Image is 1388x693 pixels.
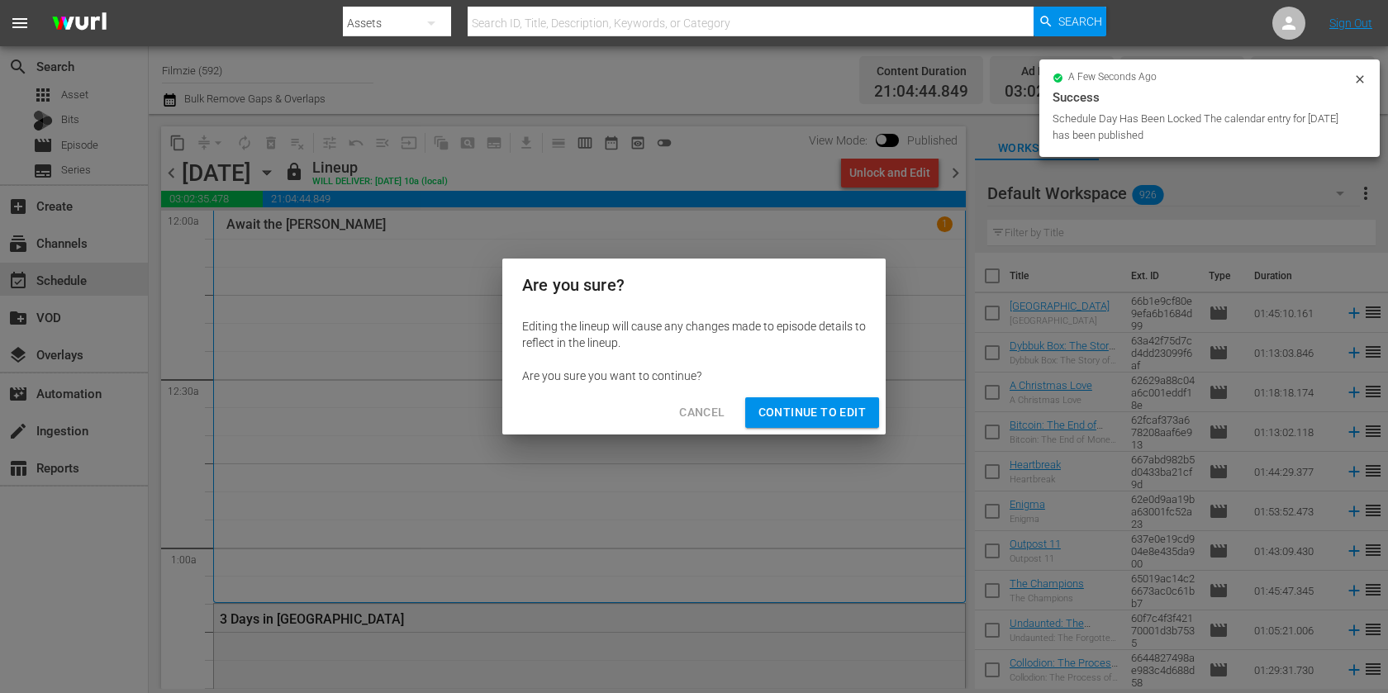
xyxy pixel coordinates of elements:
div: Success [1053,88,1367,107]
span: a few seconds ago [1068,71,1157,84]
span: Cancel [679,402,725,423]
span: menu [10,13,30,33]
button: Continue to Edit [745,397,879,428]
a: Sign Out [1329,17,1372,30]
div: Editing the lineup will cause any changes made to episode details to reflect in the lineup. [522,318,866,351]
h2: Are you sure? [522,272,866,298]
span: Continue to Edit [758,402,866,423]
button: Cancel [666,397,738,428]
div: Are you sure you want to continue? [522,368,866,384]
div: Schedule Day Has Been Locked The calendar entry for [DATE] has been published [1053,111,1349,144]
span: Search [1058,7,1102,36]
img: ans4CAIJ8jUAAAAAAAAAAAAAAAAAAAAAAAAgQb4GAAAAAAAAAAAAAAAAAAAAAAAAJMjXAAAAAAAAAAAAAAAAAAAAAAAAgAT5G... [40,4,119,43]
